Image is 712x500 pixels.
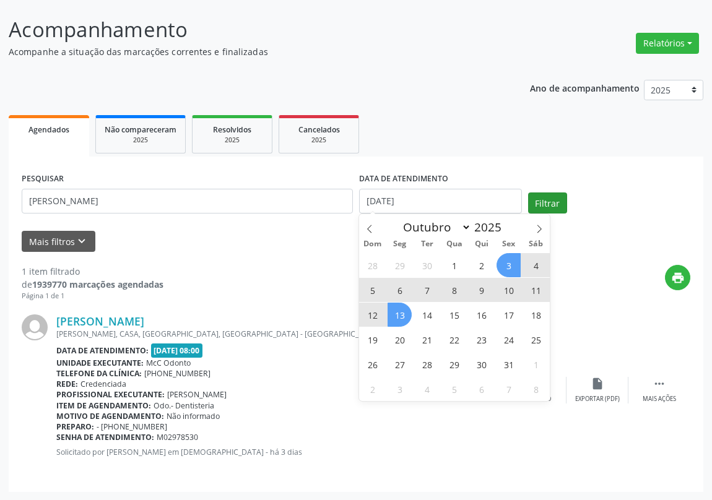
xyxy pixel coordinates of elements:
[22,170,64,189] label: PESQUISAR
[22,231,95,252] button: Mais filtroskeyboard_arrow_down
[288,136,350,145] div: 2025
[360,352,384,376] span: Outubro 26, 2025
[56,400,151,411] b: Item de agendamento:
[359,189,522,213] input: Selecione um intervalo
[469,327,493,351] span: Outubro 23, 2025
[636,33,699,54] button: Relatórios
[386,240,414,248] span: Seg
[469,352,493,376] span: Outubro 30, 2025
[56,421,94,432] b: Preparo:
[360,253,384,277] span: Setembro 28, 2025
[298,124,340,135] span: Cancelados
[56,358,144,368] b: Unidade executante:
[524,327,548,351] span: Outubro 25, 2025
[524,377,548,401] span: Novembro 8, 2025
[414,240,441,248] span: Ter
[22,189,353,213] input: Nome, código do beneficiário ou CPF
[97,421,167,432] span: - [PHONE_NUMBER]
[56,411,164,421] b: Motivo de agendamento:
[360,327,384,351] span: Outubro 19, 2025
[591,377,604,390] i: insert_drive_file
[653,377,666,390] i: 
[80,379,126,389] span: Credenciada
[388,253,412,277] span: Setembro 29, 2025
[22,278,163,291] div: de
[469,377,493,401] span: Novembro 6, 2025
[56,329,505,339] div: [PERSON_NAME], CASA, [GEOGRAPHIC_DATA], [GEOGRAPHIC_DATA] - [GEOGRAPHIC_DATA]
[415,253,439,277] span: Setembro 30, 2025
[9,45,495,58] p: Acompanhe a situação das marcações correntes e finalizadas
[56,389,165,400] b: Profissional executante:
[442,303,466,327] span: Outubro 15, 2025
[523,240,550,248] span: Sáb
[469,278,493,302] span: Outubro 9, 2025
[56,314,144,328] a: [PERSON_NAME]
[151,343,203,358] span: [DATE] 08:00
[359,240,386,248] span: Dom
[415,303,439,327] span: Outubro 14, 2025
[213,124,251,135] span: Resolvidos
[22,314,48,340] img: img
[28,124,69,135] span: Agendados
[105,124,176,135] span: Não compareceram
[144,368,211,379] span: [PHONE_NUMBER]
[495,240,523,248] span: Sex
[22,265,163,278] div: 1 item filtrado
[575,395,620,403] div: Exportar (PDF)
[359,170,448,189] label: DATA DE ATENDIMENTO
[388,327,412,351] span: Outubro 20, 2025
[388,278,412,302] span: Outubro 6, 2025
[56,368,142,379] b: Telefone da clínica:
[528,192,567,213] button: Filtrar
[154,400,214,411] span: Odo.- Dentisteria
[201,136,263,145] div: 2025
[388,377,412,401] span: Novembro 3, 2025
[497,327,521,351] span: Outubro 24, 2025
[643,395,676,403] div: Mais ações
[22,291,163,301] div: Página 1 de 1
[388,303,412,327] span: Outubro 13, 2025
[157,432,198,442] span: M02978530
[497,303,521,327] span: Outubro 17, 2025
[388,352,412,376] span: Outubro 27, 2025
[105,136,176,145] div: 2025
[442,327,466,351] span: Outubro 22, 2025
[360,377,384,401] span: Novembro 2, 2025
[497,278,521,302] span: Outubro 10, 2025
[497,352,521,376] span: Outubro 31, 2025
[524,303,548,327] span: Outubro 18, 2025
[167,411,220,421] span: Não informado
[360,303,384,327] span: Outubro 12, 2025
[9,14,495,45] p: Acompanhamento
[524,352,548,376] span: Novembro 1, 2025
[468,240,495,248] span: Qui
[497,377,521,401] span: Novembro 7, 2025
[471,219,512,235] input: Year
[32,278,163,290] strong: 1939770 marcações agendadas
[497,253,521,277] span: Outubro 3, 2025
[415,377,439,401] span: Novembro 4, 2025
[469,303,493,327] span: Outubro 16, 2025
[665,265,690,290] button: print
[75,235,89,248] i: keyboard_arrow_down
[415,327,439,351] span: Outubro 21, 2025
[56,345,149,356] b: Data de atendimento:
[524,253,548,277] span: Outubro 4, 2025
[524,278,548,302] span: Outubro 11, 2025
[442,352,466,376] span: Outubro 29, 2025
[671,271,685,285] i: print
[360,278,384,302] span: Outubro 5, 2025
[469,253,493,277] span: Outubro 2, 2025
[56,447,505,457] p: Solicitado por [PERSON_NAME] em [DEMOGRAPHIC_DATA] - há 3 dias
[56,379,78,389] b: Rede:
[415,352,439,376] span: Outubro 28, 2025
[146,358,191,368] span: McC Odonto
[530,80,640,95] p: Ano de acompanhamento
[167,389,227,400] span: [PERSON_NAME]
[441,240,468,248] span: Qua
[442,253,466,277] span: Outubro 1, 2025
[56,432,154,442] b: Senha de atendimento:
[442,377,466,401] span: Novembro 5, 2025
[442,278,466,302] span: Outubro 8, 2025
[415,278,439,302] span: Outubro 7, 2025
